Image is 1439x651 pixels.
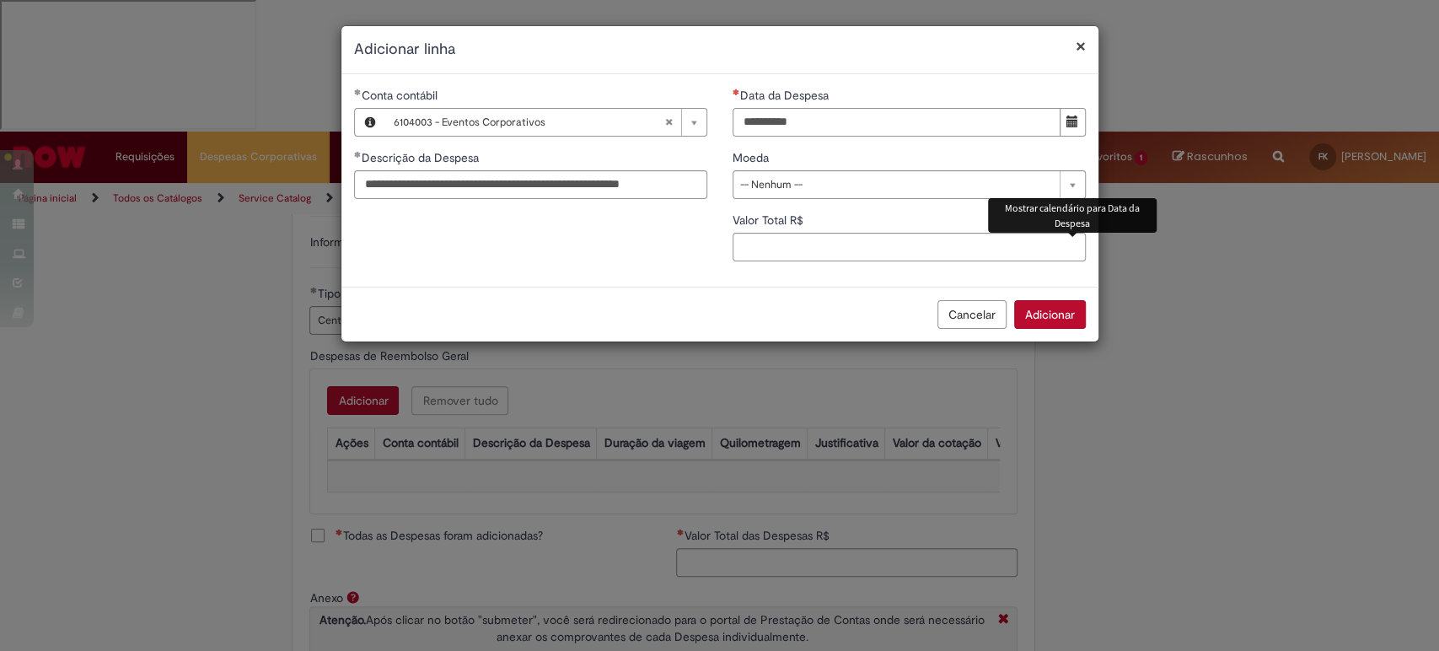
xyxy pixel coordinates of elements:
h2: Adicionar linha [354,39,1086,61]
span: Obrigatório Preenchido [354,89,362,95]
span: Valor Total R$ [733,213,807,228]
span: Necessários - Conta contábil [362,88,441,103]
span: Moeda [733,150,772,165]
span: Necessários [733,89,740,95]
button: Mostrar calendário para Data da Despesa [1060,108,1086,137]
span: -- Nenhum -- [740,171,1051,198]
button: Cancelar [937,300,1007,329]
input: Descrição da Despesa [354,170,707,199]
button: Conta contábil, Visualizar este registro 6104003 - Eventos Corporativos [355,109,385,136]
span: Descrição da Despesa [362,150,482,165]
input: Valor Total R$ [733,233,1086,261]
span: 6104003 - Eventos Corporativos [394,109,664,136]
button: Fechar modal [1076,37,1086,55]
abbr: Limpar campo Conta contábil [656,109,681,136]
input: Data da Despesa [733,108,1060,137]
div: Mostrar calendário para Data da Despesa [988,198,1157,232]
button: Adicionar [1014,300,1086,329]
a: 6104003 - Eventos CorporativosLimpar campo Conta contábil [385,109,706,136]
span: Data da Despesa [740,88,832,103]
span: Obrigatório Preenchido [354,151,362,158]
